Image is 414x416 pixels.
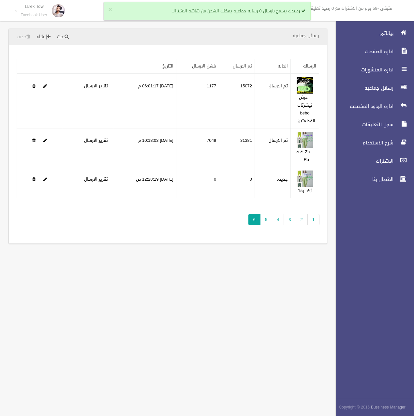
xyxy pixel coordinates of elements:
a: Edit [43,136,47,144]
td: 0 [176,167,219,198]
header: رسائل جماعيه [285,29,327,42]
a: Edit [297,136,313,144]
a: شرح الاستخدام [330,136,414,150]
a: تقرير الارسال [84,82,108,90]
span: بياناتى [330,30,395,37]
img: 638950249652430468.png [297,77,313,94]
a: Za هــه Ra [296,148,310,164]
label: تم الارسال [269,82,288,90]
td: [DATE] 06:01:17 م [114,74,176,128]
a: Edit [297,175,313,183]
a: عرض تيشرتات bebo القطعتين [297,93,315,125]
a: اداره الصفحات [330,44,414,59]
a: التاريخ [162,62,173,70]
a: تقرير الارسال [84,136,108,144]
span: Copyright © 2015 [339,404,370,411]
a: فشل الارسال [192,62,216,70]
th: الحاله [255,59,291,74]
a: بياناتى [330,26,414,40]
a: الاتصال بنا [330,172,414,186]
span: شرح الاستخدام [330,140,395,146]
a: تم الارسال [233,62,252,70]
a: 2 [296,214,308,225]
a: 1 [307,214,319,225]
span: اداره المنشورات [330,67,395,73]
td: 15072 [219,74,255,128]
a: الاشتراك [330,154,414,168]
a: Edit [43,82,47,90]
a: 3 [284,214,296,225]
a: إنشاء [34,31,53,43]
td: [DATE] 10:18:03 م [114,128,176,167]
img: 638960851490216095.png [297,171,313,187]
span: الاتصال بنا [330,176,395,183]
td: 0 [219,167,255,198]
a: اداره الردود المخصصه [330,99,414,113]
a: Edit [43,175,47,183]
a: اداره المنشورات [330,63,414,77]
span: 6 [248,214,260,225]
label: جديده [276,175,288,183]
img: 638957331680758058.png [297,132,313,148]
a: سجل التعليقات [330,117,414,132]
label: تم الارسال [269,137,288,144]
p: Tarek Tow [21,4,47,9]
span: الاشتراك [330,158,395,164]
a: 4 [272,214,284,225]
a: بحث [54,31,71,43]
span: سجل التعليقات [330,121,395,128]
td: 31381 [219,128,255,167]
div: رصيدك يسمح بارسال 0 رساله جماعيه يمكنك الشحن من شاشه الاشتراك. [104,2,311,20]
a: ژهــــرة1 [298,186,312,195]
span: اداره الصفحات [330,48,395,55]
small: Facebook User [21,13,47,18]
th: الرساله [291,59,319,74]
td: 1177 [176,74,219,128]
a: رسائل جماعيه [330,81,414,95]
td: [DATE] 12:28:19 ص [114,167,176,198]
a: 5 [260,214,272,225]
a: تقرير الارسال [84,175,108,183]
strong: Bussiness Manager [371,404,406,411]
button: × [109,7,112,13]
span: اداره الردود المخصصه [330,103,395,110]
span: رسائل جماعيه [330,85,395,91]
td: 7049 [176,128,219,167]
a: Edit [297,82,313,90]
